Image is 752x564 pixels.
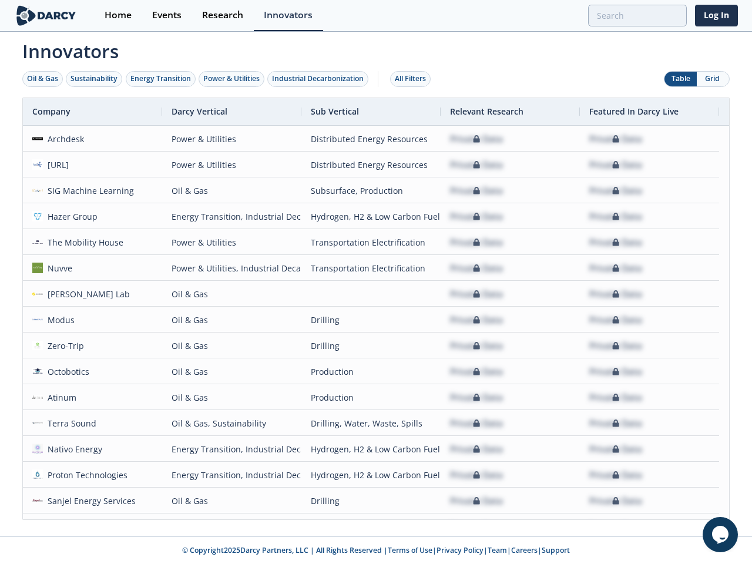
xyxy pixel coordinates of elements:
div: Atinum [43,385,77,410]
div: Private Data [450,230,503,255]
div: Energy Transition, Industrial Decarbonization [172,204,292,229]
img: f3daa296-edca-4246-95c9-a684112ce6f8 [32,288,43,299]
a: Careers [511,545,538,555]
div: Energy Transition, Industrial Decarbonization [172,437,292,462]
div: Private Data [589,411,642,436]
div: Power & Utilities [172,126,292,152]
a: Support [542,545,570,555]
div: Hydrogen, H2 & Low Carbon Fuels [311,204,431,229]
div: Private Data [589,204,642,229]
div: Oil & Gas, Sustainability [172,411,292,436]
div: Oil & Gas [172,178,292,203]
div: Oil & Gas [172,281,292,307]
div: Private Data [450,152,503,177]
div: Sanjel Energy Services [43,488,136,513]
button: Table [664,72,697,86]
div: Events [152,11,182,20]
span: Relevant Research [450,106,523,117]
img: 1673644973152-TMH%E2%80%93Logo%E2%80%93Vertical_deep%E2%80%93blue.png [32,237,43,247]
div: Oil & Gas [172,307,292,333]
div: Distributed Energy Resources [311,126,431,152]
img: 01eacff9-2590-424a-bbcc-4c5387c69fda [32,185,43,196]
button: Industrial Decarbonization [267,71,368,87]
div: Private Data [450,307,503,333]
div: Hydrogen, H2 & Low Carbon Fuels [311,462,431,488]
img: 9c95c6f0-4dc2-42bd-b77a-e8faea8af569 [32,469,43,480]
div: The Mobility House [43,230,124,255]
p: © Copyright 2025 Darcy Partners, LLC | All Rights Reserved | | | | | [16,545,736,556]
div: Production [311,359,431,384]
span: Innovators [14,33,738,65]
div: Power & Utilities [172,230,292,255]
div: Octobotics [43,359,90,384]
div: Oil & Gas [172,359,292,384]
div: Power & Utilities [203,73,260,84]
div: Drilling [311,488,431,513]
div: Industrial Decarbonization [272,73,364,84]
a: Privacy Policy [437,545,484,555]
div: Transportation Electrification [311,230,431,255]
span: Company [32,106,70,117]
div: Sustainability [70,73,117,84]
img: ebe80549-b4d3-4f4f-86d6-e0c3c9b32110 [32,444,43,454]
div: Oil & Gas [27,73,58,84]
div: Private Data [450,178,503,203]
input: Advanced Search [588,5,687,26]
div: Home [105,11,132,20]
div: Asset Management & Digitization, Methane Emissions [311,514,431,539]
div: Hydrogen, H2 & Low Carbon Fuels [311,437,431,462]
div: Private Data [450,462,503,488]
div: Subsurface, Production [311,178,431,203]
div: Drilling [311,333,431,358]
div: Private Data [589,514,642,539]
img: ab8e5e95-b9cc-4897-8b2e-8c2ff4c3180b [32,133,43,144]
div: Private Data [450,385,503,410]
div: Private Data [589,488,642,513]
div: Private Data [589,126,642,152]
div: Modus [43,307,75,333]
div: Oil & Gas [172,488,292,513]
img: 6c1fd47e-a9de-4d25-b0ff-b9dbcf72eb3c [32,418,43,428]
div: Archdesk [43,126,85,152]
button: Energy Transition [126,71,196,87]
div: Private Data [450,488,503,513]
div: Private Data [450,204,503,229]
img: 9c506397-1bad-4fbb-8e4d-67b931672769 [32,159,43,170]
div: Private Data [589,307,642,333]
div: [URL] [43,152,69,177]
div: [PERSON_NAME] Lab [43,281,130,307]
a: Terms of Use [388,545,432,555]
div: Production [311,385,431,410]
button: Power & Utilities [199,71,264,87]
div: Private Data [589,385,642,410]
div: Private Data [589,230,642,255]
div: Terra Sound [43,411,97,436]
img: 2e65efa3-6c94-415d-91a3-04c42e6548c1 [32,340,43,351]
div: Private Data [589,359,642,384]
span: Sub Vertical [311,106,359,117]
div: Private Data [589,462,642,488]
div: All Filters [395,73,426,84]
div: Private Data [589,178,642,203]
div: Transportation Electrification [311,256,431,281]
div: Distributed Energy Resources [311,152,431,177]
div: Private Data [450,126,503,152]
img: a5afd840-feb6-4328-8c69-739a799e54d1 [32,314,43,325]
div: Private Data [589,152,642,177]
div: Energy Transition, Industrial Decarbonization [172,462,292,488]
a: Team [488,545,507,555]
div: Sustainability, Power & Utilities [172,514,292,539]
div: Private Data [450,411,503,436]
img: 45a0cbea-d989-4350-beef-8637b4f6d6e9 [32,392,43,402]
a: Log In [695,5,738,26]
div: Private Data [450,359,503,384]
button: Grid [697,72,729,86]
div: Power & Utilities [172,152,292,177]
span: Darcy Vertical [172,106,227,117]
img: 1947e124-eb77-42f3-86b6-0e38c15c803b [32,366,43,377]
div: SIG Machine Learning [43,178,135,203]
div: Private Data [589,256,642,281]
img: nuvve.com.png [32,263,43,273]
iframe: chat widget [703,517,740,552]
div: Private Data [450,256,503,281]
